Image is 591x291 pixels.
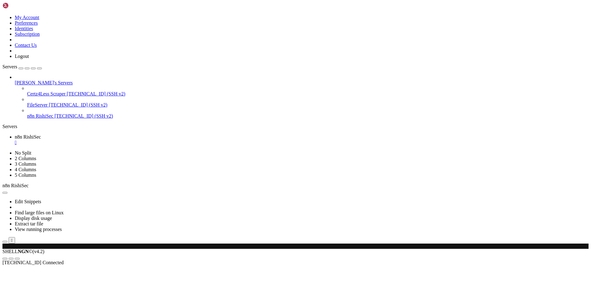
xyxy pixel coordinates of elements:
[15,134,41,139] span: n8n RishiSec
[15,221,43,226] a: Extract tar file
[15,199,41,204] a: Edit Snippets
[15,156,36,161] a: 2 Columns
[27,102,48,107] span: FileServer
[15,150,31,156] a: No Split
[15,134,589,145] a: n8n RishiSec
[15,140,589,145] a: 
[27,113,589,119] a: n8n RishiSec [TECHNICAL_ID] (SSH v2)
[15,172,36,178] a: 5 Columns
[27,113,53,119] span: n8n RishiSec
[15,216,52,221] a: Display disk usage
[15,54,29,59] a: Logout
[49,102,107,107] span: [TECHNICAL_ID] (SSH v2)
[15,42,37,48] a: Contact Us
[15,15,39,20] a: My Account
[27,97,589,108] li: FileServer [TECHNICAL_ID] (SSH v2)
[54,113,113,119] span: [TECHNICAL_ID] (SSH v2)
[27,102,589,108] a: FileServer [TECHNICAL_ID] (SSH v2)
[15,167,36,172] a: 4 Columns
[15,161,36,167] a: 3 Columns
[9,237,15,244] button: 
[27,91,589,97] a: Certz4Less Scraper [TECHNICAL_ID] (SSH v2)
[11,238,13,243] div: 
[27,91,66,96] span: Certz4Less Scraper
[27,86,589,97] li: Certz4Less Scraper [TECHNICAL_ID] (SSH v2)
[15,210,64,215] a: Find large files on Linux
[67,91,125,96] span: [TECHNICAL_ID] (SSH v2)
[15,20,38,26] a: Preferences
[2,124,589,129] div: Servers
[2,64,17,69] span: Servers
[15,75,589,119] li: [PERSON_NAME]'s Servers
[27,108,589,119] li: n8n RishiSec [TECHNICAL_ID] (SSH v2)
[15,26,33,31] a: Identities
[15,80,73,85] span: [PERSON_NAME]'s Servers
[15,227,62,232] a: View running processes
[2,183,29,188] span: n8n RishiSec
[15,80,589,86] a: [PERSON_NAME]'s Servers
[2,2,38,9] img: Shellngn
[15,31,40,37] a: Subscription
[2,64,42,69] a: Servers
